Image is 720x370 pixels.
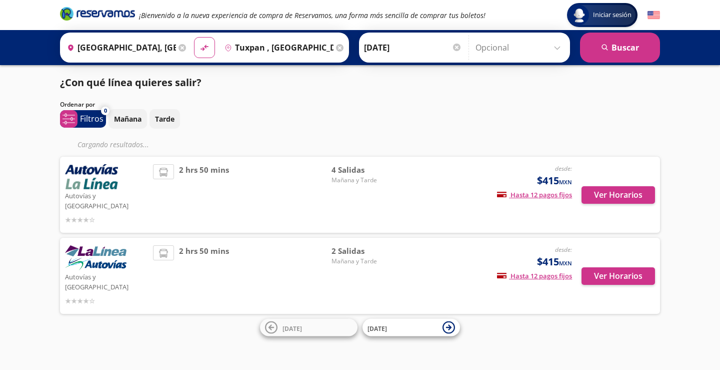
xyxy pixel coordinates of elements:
[497,190,572,199] span: Hasta 12 pagos fijos
[65,270,148,292] p: Autovías y [GEOGRAPHIC_DATA]
[364,35,462,60] input: Elegir Fecha
[537,254,572,269] span: $415
[63,35,176,60] input: Buscar Origen
[60,75,201,90] p: ¿Con qué línea quieres salir?
[260,319,357,336] button: [DATE]
[589,10,635,20] span: Iniciar sesión
[60,6,135,24] a: Brand Logo
[475,35,565,60] input: Opcional
[331,245,401,257] span: 2 Salidas
[331,164,401,176] span: 4 Salidas
[65,245,126,270] img: Autovías y La Línea
[77,140,149,149] em: Cargando resultados ...
[179,164,229,225] span: 2 hrs 50 mins
[220,35,333,60] input: Buscar Destino
[497,271,572,280] span: Hasta 12 pagos fijos
[60,100,95,109] p: Ordenar por
[139,11,485,20] em: ¡Bienvenido a la nueva experiencia de compra de Reservamos, una forma más sencilla de comprar tus...
[367,324,387,332] span: [DATE]
[65,164,118,189] img: Autovías y La Línea
[60,6,135,21] i: Brand Logo
[60,110,106,128] button: 0Filtros
[179,245,229,306] span: 2 hrs 50 mins
[114,114,141,124] p: Mañana
[149,109,180,129] button: Tarde
[104,107,107,115] span: 0
[555,245,572,254] em: desde:
[555,164,572,173] em: desde:
[80,113,103,125] p: Filtros
[537,173,572,188] span: $415
[559,178,572,186] small: MXN
[282,324,302,332] span: [DATE]
[362,319,460,336] button: [DATE]
[65,189,148,211] p: Autovías y [GEOGRAPHIC_DATA]
[647,9,660,22] button: English
[580,33,660,63] button: Buscar
[559,259,572,267] small: MXN
[108,109,147,129] button: Mañana
[581,186,655,204] button: Ver Horarios
[155,114,174,124] p: Tarde
[581,267,655,285] button: Ver Horarios
[331,257,401,266] span: Mañana y Tarde
[331,176,401,185] span: Mañana y Tarde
